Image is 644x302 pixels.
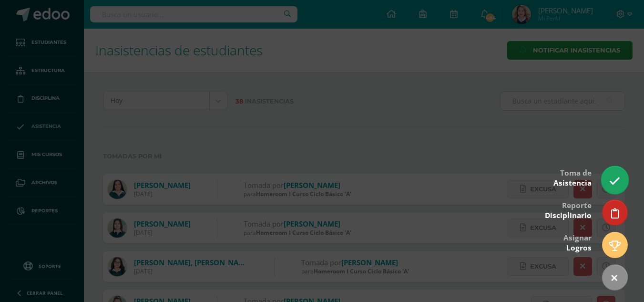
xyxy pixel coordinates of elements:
span: Disciplinario [545,210,592,220]
span: Logros [566,243,592,253]
div: Asignar [563,227,592,258]
div: Reporte [545,194,592,225]
div: Toma de [553,162,592,193]
span: Asistencia [553,178,592,188]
